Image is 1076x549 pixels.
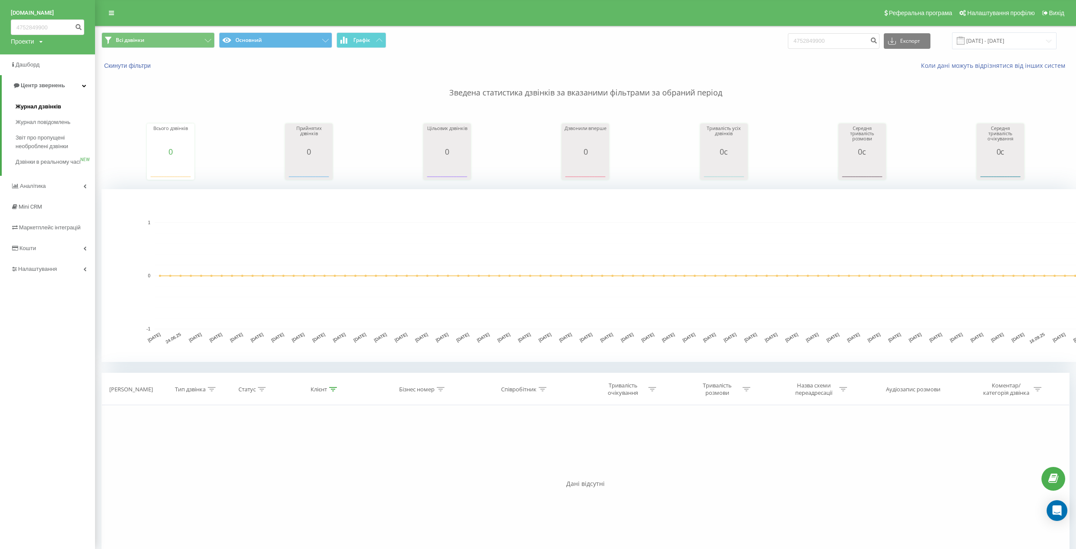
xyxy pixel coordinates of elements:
text: [DATE] [476,332,490,343]
a: [DOMAIN_NAME] [11,9,84,17]
div: Аудіозапис розмови [886,386,940,393]
div: 0 [564,147,607,156]
text: [DATE] [188,332,203,343]
text: [DATE] [641,332,655,343]
div: 0с [702,147,746,156]
svg: A chart. [841,156,884,182]
div: Співробітник [501,386,536,393]
text: [DATE] [846,332,860,343]
div: Тривалість розмови [694,382,740,397]
a: Дзвінки в реальному часіNEW [16,154,95,170]
div: Клієнт [311,386,327,393]
text: [DATE] [435,332,449,343]
div: 0с [979,147,1022,156]
text: [DATE] [538,332,552,343]
span: Журнал дзвінків [16,102,61,111]
text: [DATE] [723,332,737,343]
input: Пошук за номером [11,19,84,35]
div: Прийнятих дзвінків [287,126,330,147]
text: [DATE] [682,332,696,343]
text: -1 [146,327,150,331]
div: Проекти [11,37,34,46]
div: Тривалість усіх дзвінків [702,126,746,147]
text: [DATE] [497,332,511,343]
a: Журнал повідомлень [16,114,95,130]
div: 0 [149,147,192,156]
text: [DATE] [702,332,717,343]
svg: A chart. [979,156,1022,182]
svg: A chart. [425,156,469,182]
span: Маркетплейс інтеграцій [19,224,81,231]
text: [DATE] [908,332,922,343]
text: [DATE] [1052,332,1066,343]
button: Графік [336,32,386,48]
svg: A chart. [287,156,330,182]
text: [DATE] [311,332,326,343]
text: 0 [148,273,150,278]
a: Журнал дзвінків [16,99,95,114]
text: [DATE] [805,332,819,343]
span: Центр звернень [21,82,65,89]
div: Дзвонили вперше [564,126,607,147]
div: Дані відсутні [102,479,1070,488]
span: Mini CRM [19,203,42,210]
text: [DATE] [394,332,408,343]
div: 0 [425,147,469,156]
text: [DATE] [784,332,799,343]
text: [DATE] [229,332,244,343]
div: Цільових дзвінків [425,126,469,147]
text: [DATE] [414,332,428,343]
button: Основний [219,32,332,48]
p: Зведена статистика дзвінків за вказаними фільтрами за обраний період [102,70,1070,98]
text: [DATE] [1011,332,1025,343]
text: [DATE] [990,332,1005,343]
text: 16.09.25 [1028,332,1046,344]
button: Скинути фільтри [102,62,155,70]
svg: A chart. [702,156,746,182]
text: [DATE] [209,332,223,343]
text: [DATE] [353,332,367,343]
text: 1 [148,220,150,225]
text: [DATE] [332,332,346,343]
text: [DATE] [291,332,305,343]
div: 0 [287,147,330,156]
input: Пошук за номером [788,33,879,49]
text: [DATE] [929,332,943,343]
text: 24.06.25 [165,332,182,344]
text: [DATE] [887,332,901,343]
button: Експорт [884,33,930,49]
div: Середня тривалість очікування [979,126,1022,147]
span: Дашборд [16,61,40,68]
div: Назва схеми переадресації [791,382,837,397]
a: Звіт про пропущені необроблені дзвінки [16,130,95,154]
text: [DATE] [456,332,470,343]
text: [DATE] [600,332,614,343]
span: Графік [353,37,370,43]
text: [DATE] [661,332,676,343]
text: [DATE] [826,332,840,343]
div: Тип дзвінка [175,386,206,393]
span: Вихід [1049,10,1064,16]
text: [DATE] [373,332,387,343]
svg: A chart. [564,156,607,182]
div: Тривалість очікування [600,382,646,397]
div: Коментар/категорія дзвінка [981,382,1032,397]
text: [DATE] [147,332,161,343]
span: Всі дзвінки [116,37,144,44]
a: Коли дані можуть відрізнятися вiд інших систем [921,61,1070,70]
span: Налаштування профілю [967,10,1035,16]
a: Центр звернень [2,75,95,96]
div: A chart. [149,156,192,182]
div: 0с [841,147,884,156]
span: Налаштування [18,266,57,272]
span: Звіт про пропущені необроблені дзвінки [16,133,91,151]
text: [DATE] [970,332,984,343]
text: [DATE] [270,332,285,343]
div: Всього дзвінків [149,126,192,147]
